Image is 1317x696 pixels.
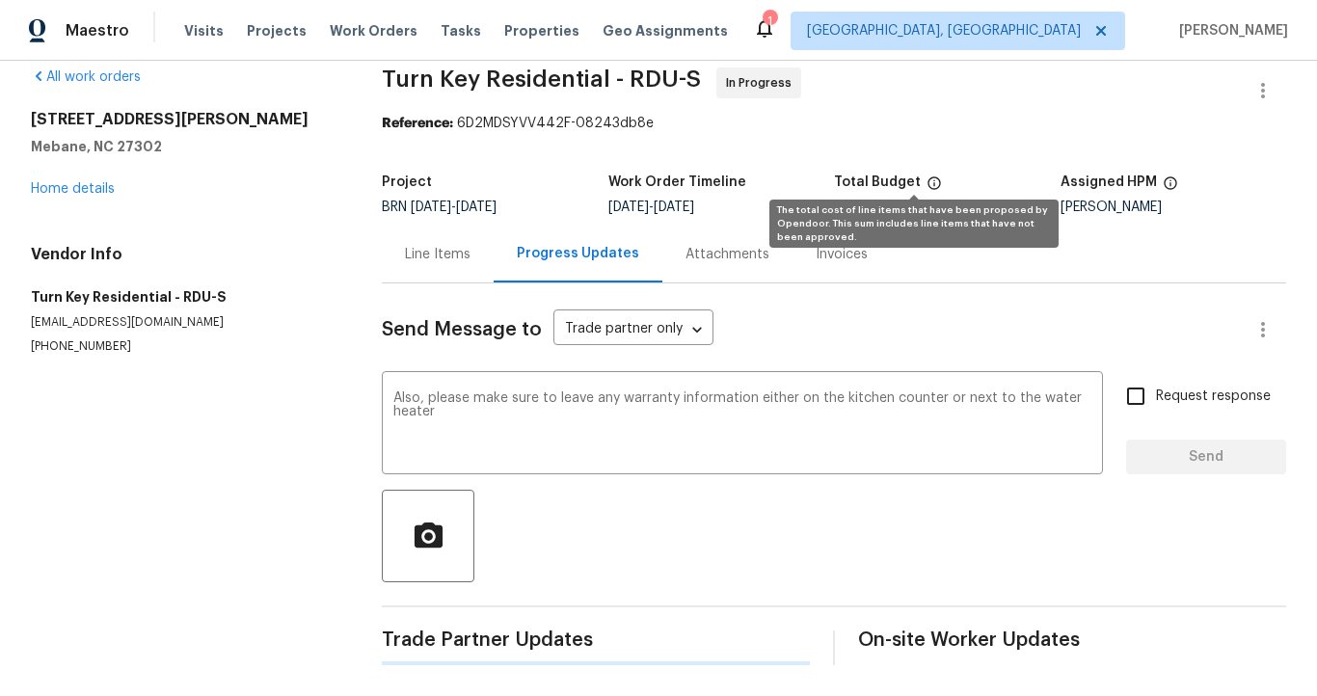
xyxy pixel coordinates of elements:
span: [DATE] [654,201,694,214]
span: Work Orders [330,21,417,40]
p: [EMAIL_ADDRESS][DOMAIN_NAME] [31,314,336,331]
span: - [411,201,497,214]
div: Progress Updates [517,244,639,263]
span: Request response [1156,387,1271,407]
h5: Total Budget [834,175,921,189]
span: - [608,201,694,214]
span: [DATE] [608,201,649,214]
span: Tasks [441,24,481,38]
b: Reference: [382,117,453,130]
span: Projects [247,21,307,40]
a: All work orders [31,70,141,84]
h4: Vendor Info [31,245,336,264]
span: [DATE] [411,201,451,214]
div: Invoices [816,245,868,264]
h5: Mebane, NC 27302 [31,137,336,156]
span: The hpm assigned to this work order. [1163,175,1178,201]
h5: Turn Key Residential - RDU-S [31,287,336,307]
div: 6D2MDSYVV442F-08243db8e [382,114,1286,133]
span: On-site Worker Updates [858,630,1286,650]
span: Trade Partner Updates [382,630,810,650]
a: Home details [31,182,115,196]
span: Properties [504,21,579,40]
div: Line Items [405,245,470,264]
textarea: Also, please make sure to leave any warranty information either on the kitchen counter or next to... [393,391,1091,459]
div: Trade partner only [553,314,713,346]
span: [PERSON_NAME] [1171,21,1288,40]
span: Turn Key Residential - RDU-S [382,67,701,91]
h2: [STREET_ADDRESS][PERSON_NAME] [31,110,336,129]
span: Send Message to [382,320,542,339]
h5: Project [382,175,432,189]
span: $1,522.73 [834,201,896,214]
h5: Assigned HPM [1061,175,1157,189]
span: Geo Assignments [603,21,728,40]
p: [PHONE_NUMBER] [31,338,336,355]
div: 1 [763,12,776,31]
span: In Progress [726,73,799,93]
div: Attachments [685,245,769,264]
span: BRN [382,201,497,214]
h5: Work Order Timeline [608,175,746,189]
span: Maestro [66,21,129,40]
span: [GEOGRAPHIC_DATA], [GEOGRAPHIC_DATA] [807,21,1081,40]
div: [PERSON_NAME] [1061,201,1287,214]
span: [DATE] [456,201,497,214]
span: Visits [184,21,224,40]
